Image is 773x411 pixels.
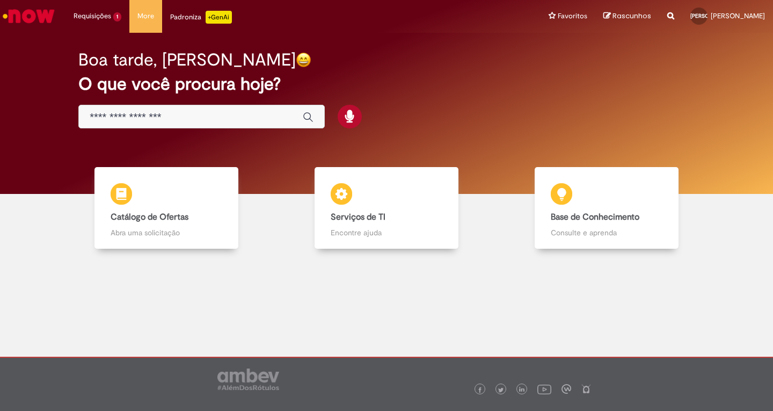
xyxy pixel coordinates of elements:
span: [PERSON_NAME] [711,11,765,20]
a: Rascunhos [603,11,651,21]
b: Base de Conhecimento [551,212,639,222]
p: Abra uma solicitação [111,227,222,238]
img: happy-face.png [296,52,311,68]
span: Requisições [74,11,111,21]
b: Catálogo de Ofertas [111,212,188,222]
img: logo_footer_facebook.png [477,387,483,393]
img: ServiceNow [1,5,56,27]
p: Consulte e aprenda [551,227,662,238]
img: logo_footer_naosei.png [581,384,591,394]
span: 1 [113,12,121,21]
span: Rascunhos [612,11,651,21]
a: Serviços de TI Encontre ajuda [276,167,497,249]
div: Padroniza [170,11,232,24]
img: logo_footer_ambev_rotulo_gray.png [217,369,279,390]
b: Serviços de TI [331,212,385,222]
span: [PERSON_NAME] [690,12,732,19]
img: logo_footer_linkedin.png [519,387,524,393]
a: Catálogo de Ofertas Abra uma solicitação [56,167,276,249]
img: logo_footer_youtube.png [537,382,551,396]
span: Favoritos [558,11,587,21]
h2: O que você procura hoje? [78,75,695,93]
p: Encontre ajuda [331,227,442,238]
img: logo_footer_workplace.png [561,384,571,394]
h2: Boa tarde, [PERSON_NAME] [78,51,296,69]
p: +GenAi [206,11,232,24]
a: Base de Conhecimento Consulte e aprenda [497,167,717,249]
span: More [137,11,154,21]
img: logo_footer_twitter.png [498,387,504,393]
